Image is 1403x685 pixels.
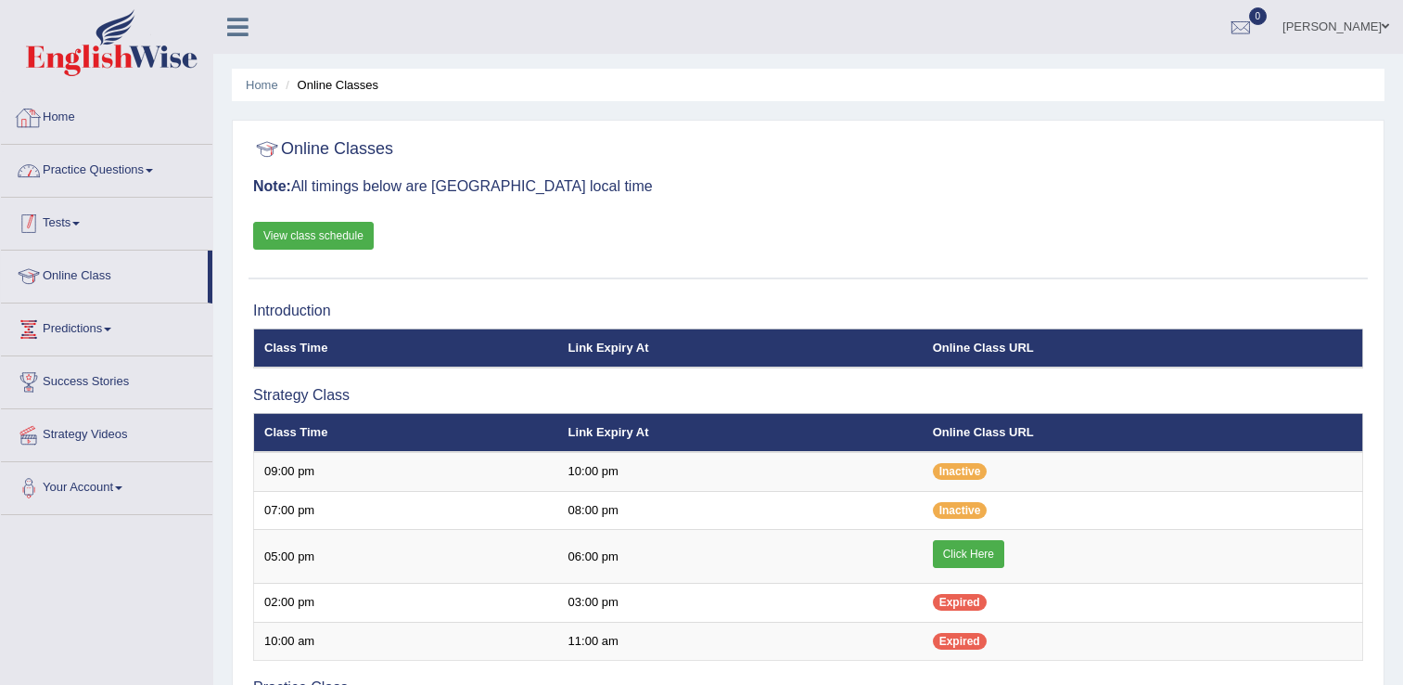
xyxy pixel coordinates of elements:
span: Expired [933,594,987,611]
span: Inactive [933,463,988,480]
a: Predictions [1,304,212,350]
span: 0 [1249,7,1268,25]
td: 06:00 pm [558,530,923,584]
a: Home [246,78,278,92]
a: Click Here [933,540,1004,568]
td: 10:00 am [254,622,558,661]
a: Tests [1,198,212,244]
span: Inactive [933,502,988,519]
a: Your Account [1,462,212,509]
a: Strategy Videos [1,409,212,456]
td: 10:00 pm [558,452,923,491]
th: Link Expiry At [558,329,923,368]
td: 11:00 am [558,622,923,661]
h3: All timings below are [GEOGRAPHIC_DATA] local time [253,178,1363,195]
a: Online Class [1,251,208,297]
span: Expired [933,633,987,650]
th: Class Time [254,329,558,368]
td: 07:00 pm [254,491,558,530]
td: 08:00 pm [558,491,923,530]
h2: Online Classes [253,136,393,163]
td: 05:00 pm [254,530,558,584]
a: View class schedule [253,222,374,250]
li: Online Classes [281,76,378,94]
td: 03:00 pm [558,584,923,623]
th: Online Class URL [923,329,1363,368]
td: 02:00 pm [254,584,558,623]
h3: Strategy Class [253,387,1363,404]
b: Note: [253,178,291,194]
a: Success Stories [1,356,212,403]
th: Class Time [254,413,558,452]
h3: Introduction [253,303,1363,319]
td: 09:00 pm [254,452,558,491]
th: Online Class URL [923,413,1363,452]
a: Home [1,92,212,138]
a: Practice Questions [1,145,212,191]
th: Link Expiry At [558,413,923,452]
